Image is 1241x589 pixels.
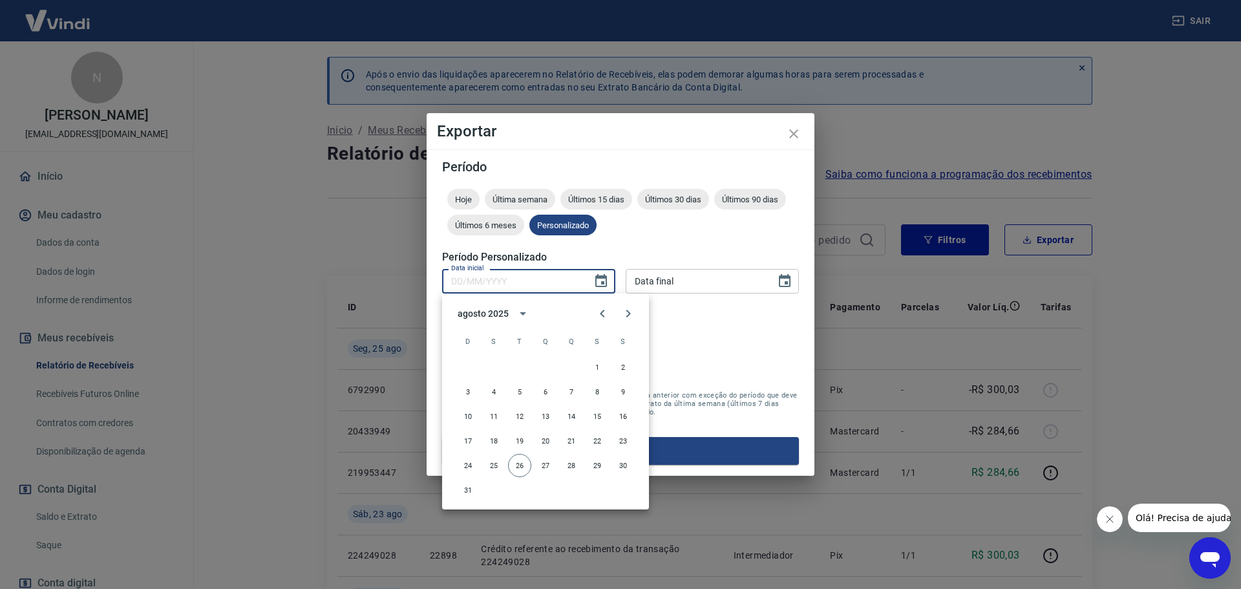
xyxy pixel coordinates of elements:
button: 14 [560,405,583,428]
button: 19 [508,429,531,453]
button: 28 [560,454,583,477]
button: 4 [482,380,505,403]
button: Choose date [772,268,798,294]
button: close [778,118,809,149]
button: 22 [586,429,609,453]
button: 27 [534,454,557,477]
span: Hoje [447,195,480,204]
button: 12 [508,405,531,428]
div: Personalizado [529,215,597,235]
span: quarta-feira [534,328,557,354]
button: Next month [615,301,641,327]
button: 8 [586,380,609,403]
iframe: Fechar mensagem [1097,506,1123,532]
div: Últimos 6 meses [447,215,524,235]
div: Últimos 15 dias [560,189,632,209]
div: Hoje [447,189,480,209]
span: segunda-feira [482,328,505,354]
span: sexta-feira [586,328,609,354]
button: 9 [611,380,635,403]
button: 5 [508,380,531,403]
span: Últimos 90 dias [714,195,786,204]
input: DD/MM/YYYY [442,269,583,293]
button: 15 [586,405,609,428]
button: 7 [560,380,583,403]
button: 29 [586,454,609,477]
button: 20 [534,429,557,453]
h4: Exportar [437,123,804,139]
label: Data inicial [451,263,484,273]
span: Últimos 6 meses [447,220,524,230]
div: Última semana [485,189,555,209]
button: 10 [456,405,480,428]
button: calendar view is open, switch to year view [512,303,534,325]
button: 26 [508,454,531,477]
button: 17 [456,429,480,453]
button: Choose date [588,268,614,294]
button: 13 [534,405,557,428]
button: 21 [560,429,583,453]
button: 24 [456,454,480,477]
div: agosto 2025 [458,307,508,321]
div: Últimos 90 dias [714,189,786,209]
button: 31 [456,478,480,502]
span: Olá! Precisa de ajuda? [8,9,109,19]
span: sábado [611,328,635,354]
span: Últimos 15 dias [560,195,632,204]
div: Últimos 30 dias [637,189,709,209]
iframe: Mensagem da empresa [1128,504,1231,532]
button: 16 [611,405,635,428]
input: DD/MM/YYYY [626,269,767,293]
button: 11 [482,405,505,428]
button: 25 [482,454,505,477]
span: Personalizado [529,220,597,230]
button: 1 [586,356,609,379]
button: 3 [456,380,480,403]
button: 2 [611,356,635,379]
button: 30 [611,454,635,477]
button: Previous month [589,301,615,327]
span: terça-feira [508,328,531,354]
button: 6 [534,380,557,403]
span: Última semana [485,195,555,204]
button: 23 [611,429,635,453]
span: Últimos 30 dias [637,195,709,204]
h5: Período [442,160,799,173]
h5: Período Personalizado [442,251,799,264]
span: domingo [456,328,480,354]
button: 18 [482,429,505,453]
iframe: Botão para abrir a janela de mensagens [1189,537,1231,579]
span: quinta-feira [560,328,583,354]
